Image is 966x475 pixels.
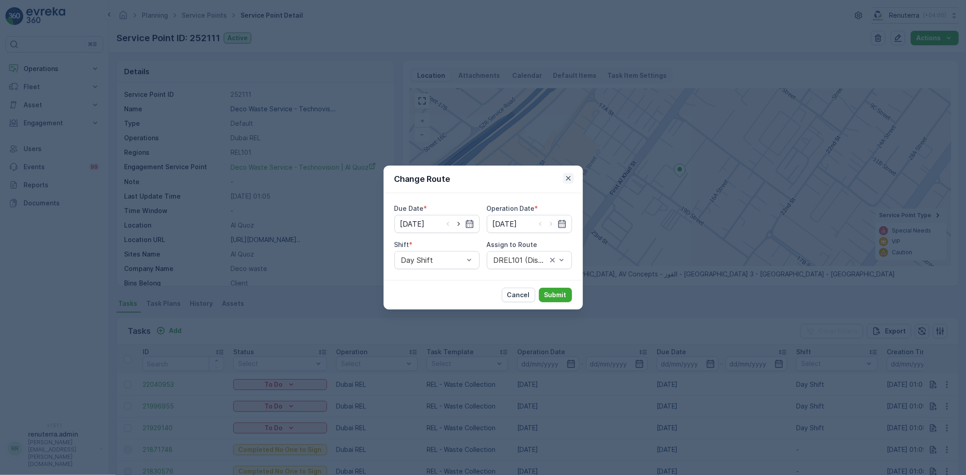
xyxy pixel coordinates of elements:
[539,288,572,302] button: Submit
[544,290,567,299] p: Submit
[487,241,538,248] label: Assign to Route
[394,241,409,248] label: Shift
[394,204,424,212] label: Due Date
[487,204,535,212] label: Operation Date
[502,288,535,302] button: Cancel
[507,290,530,299] p: Cancel
[394,173,451,185] p: Change Route
[487,215,572,233] input: dd/mm/yyyy
[394,215,480,233] input: dd/mm/yyyy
